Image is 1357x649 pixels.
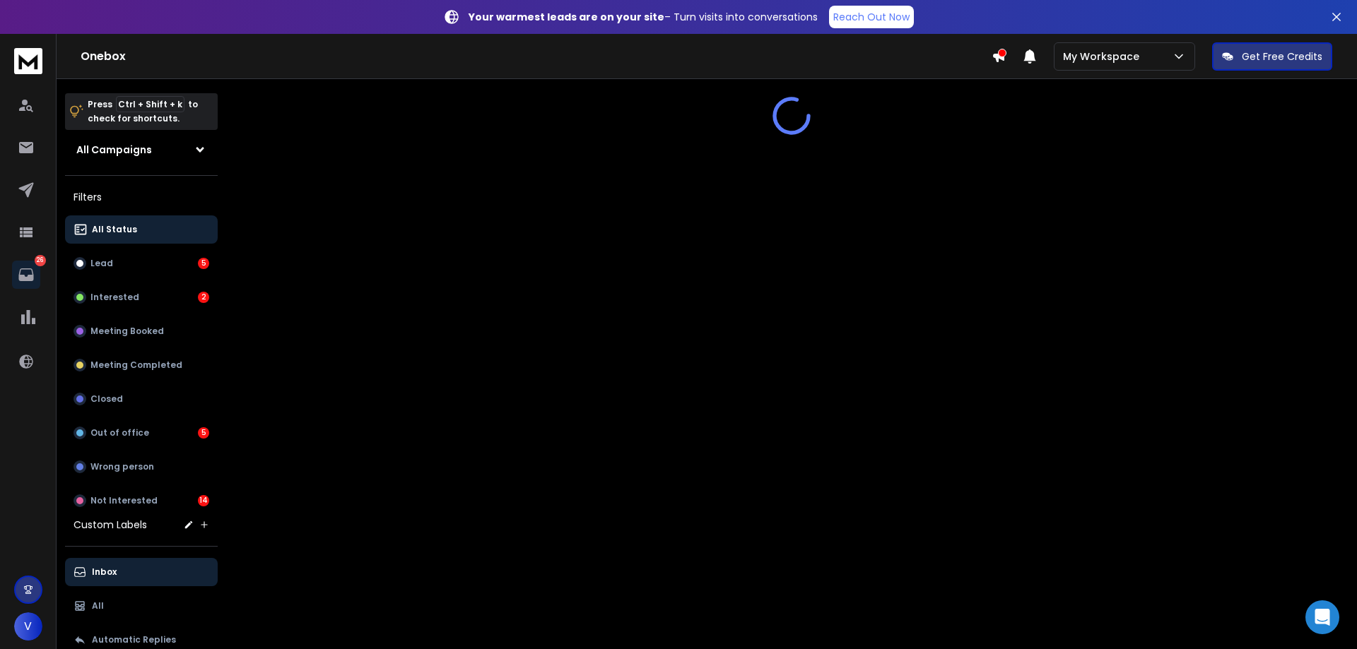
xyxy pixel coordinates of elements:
p: Press to check for shortcuts. [88,97,198,126]
button: All Campaigns [65,136,218,164]
button: Out of office5 [65,419,218,447]
button: All [65,592,218,620]
a: 26 [12,261,40,289]
a: Reach Out Now [829,6,914,28]
p: – Turn visits into conversations [469,10,818,24]
p: Interested [90,292,139,303]
p: Meeting Booked [90,326,164,337]
p: All Status [92,224,137,235]
p: Not Interested [90,495,158,506]
button: Wrong person [65,453,218,481]
p: My Workspace [1063,49,1145,64]
button: Lead5 [65,249,218,278]
h3: Filters [65,187,218,207]
h1: All Campaigns [76,143,152,157]
p: Out of office [90,427,149,439]
p: 26 [35,255,46,266]
button: V [14,612,42,641]
h1: Onebox [81,48,992,65]
p: Inbox [92,566,117,578]
div: Open Intercom Messenger [1305,600,1339,634]
p: Closed [90,393,123,405]
button: Meeting Completed [65,351,218,379]
p: All [92,600,104,612]
div: 2 [198,292,209,303]
p: Reach Out Now [833,10,910,24]
button: Not Interested14 [65,487,218,515]
p: Meeting Completed [90,359,182,371]
p: Wrong person [90,461,154,472]
div: 5 [198,427,209,439]
button: Interested2 [65,283,218,311]
p: Get Free Credits [1242,49,1322,64]
p: Automatic Replies [92,634,176,645]
h3: Custom Labels [74,518,147,532]
button: Inbox [65,558,218,586]
div: 14 [198,495,209,506]
span: Ctrl + Shift + k [116,96,184,112]
div: 5 [198,258,209,269]
img: logo [14,48,42,74]
button: All Status [65,215,218,244]
p: Lead [90,258,113,269]
strong: Your warmest leads are on your site [469,10,664,24]
button: Meeting Booked [65,317,218,345]
button: Get Free Credits [1212,42,1332,71]
button: Closed [65,385,218,413]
